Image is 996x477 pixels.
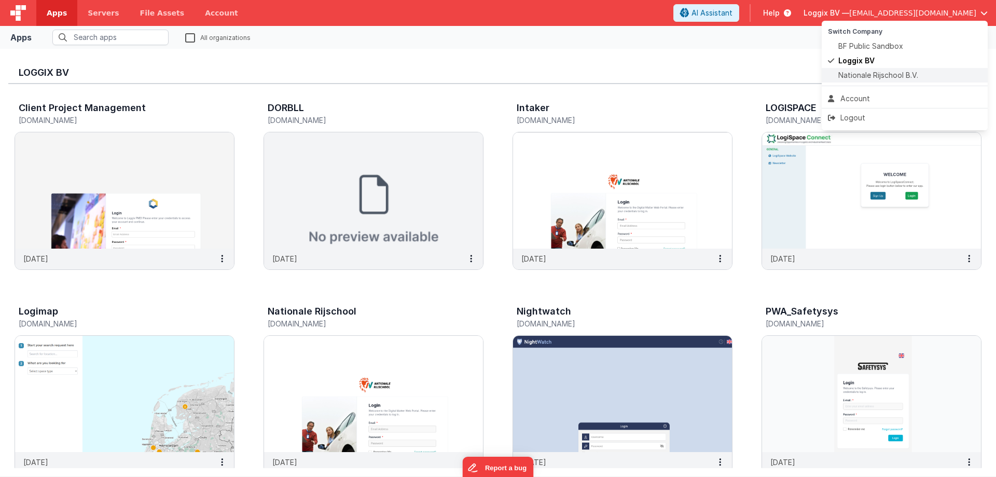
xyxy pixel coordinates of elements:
[838,41,903,51] span: BF Public Sandbox
[828,93,981,104] div: Account
[828,28,981,35] h5: Switch Company
[838,56,875,66] span: Loggix BV
[838,70,918,80] span: Nationale Rijschool B.V.
[828,113,981,123] div: Logout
